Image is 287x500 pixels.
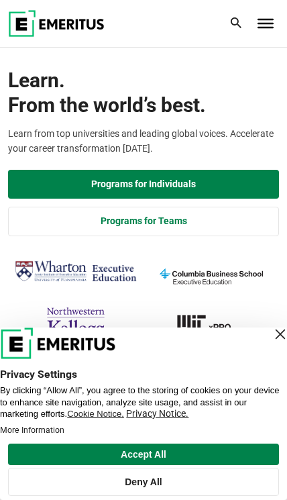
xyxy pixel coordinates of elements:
a: Explore for Business [8,207,279,236]
span: From the world’s best. [8,93,279,118]
p: Learn from top universities and leading global voices. Accelerate your career transformation [DATE]. [8,126,279,156]
h1: Learn. [8,68,279,118]
img: columbia-business-school [150,256,272,296]
a: MIT-xPRO [150,303,272,342]
img: Wharton Executive Education [15,256,137,287]
img: northwestern-kellogg [15,303,137,342]
a: Explore Programs [8,170,279,199]
img: MIT xPRO [150,303,272,342]
button: Toggle Menu [257,19,274,28]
